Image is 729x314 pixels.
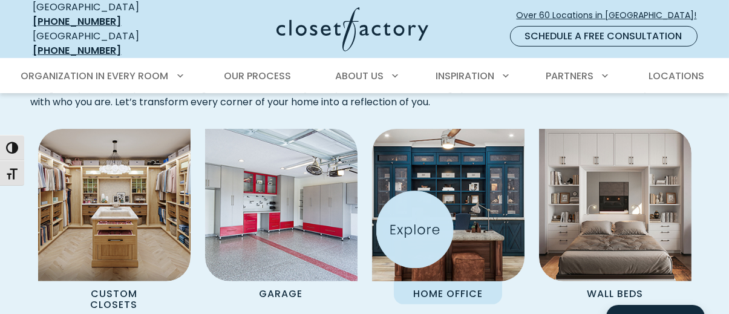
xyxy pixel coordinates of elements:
[13,59,717,93] nav: Primary Menu
[649,69,704,83] span: Locations
[33,44,122,57] a: [PHONE_NUMBER]
[517,9,707,22] span: Over 60 Locations in [GEOGRAPHIC_DATA]!
[240,281,322,304] p: Garage
[205,129,358,281] img: Garage Cabinets
[21,69,169,83] span: Organization in Every Room
[516,5,707,26] a: Over 60 Locations in [GEOGRAPHIC_DATA]!
[335,69,384,83] span: About Us
[436,69,494,83] span: Inspiration
[394,281,502,304] p: Home Office
[364,121,532,289] img: Home Office featuring desk and custom cabinetry
[546,69,593,83] span: Partners
[567,281,662,304] p: Wall Beds
[38,129,191,281] img: Custom Closet with island
[276,7,428,51] img: Closet Factory Logo
[539,129,691,281] img: Wall Bed
[33,15,122,28] a: [PHONE_NUMBER]
[510,26,698,47] a: Schedule a Free Consultation
[33,29,181,58] div: [GEOGRAPHIC_DATA]
[224,69,291,83] span: Our Process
